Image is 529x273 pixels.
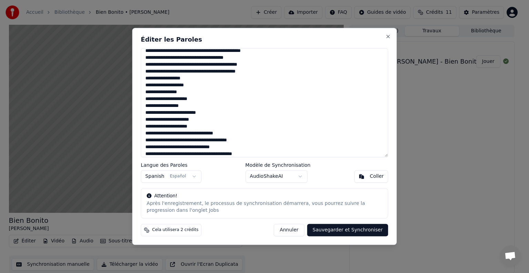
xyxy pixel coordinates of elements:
button: Sauvegarder et Synchroniser [307,224,388,237]
button: Annuler [274,224,304,237]
label: Langue des Paroles [141,163,201,168]
h2: Éditer les Paroles [141,36,388,43]
label: Modèle de Synchronisation [245,163,310,168]
div: Coller [370,173,384,180]
div: Attention! [147,193,382,200]
div: Après l'enregistrement, le processus de synchronisation démarrera, vous pourrez suivre la progres... [147,200,382,214]
button: Coller [354,171,388,183]
span: Cela utilisera 2 crédits [152,228,198,233]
